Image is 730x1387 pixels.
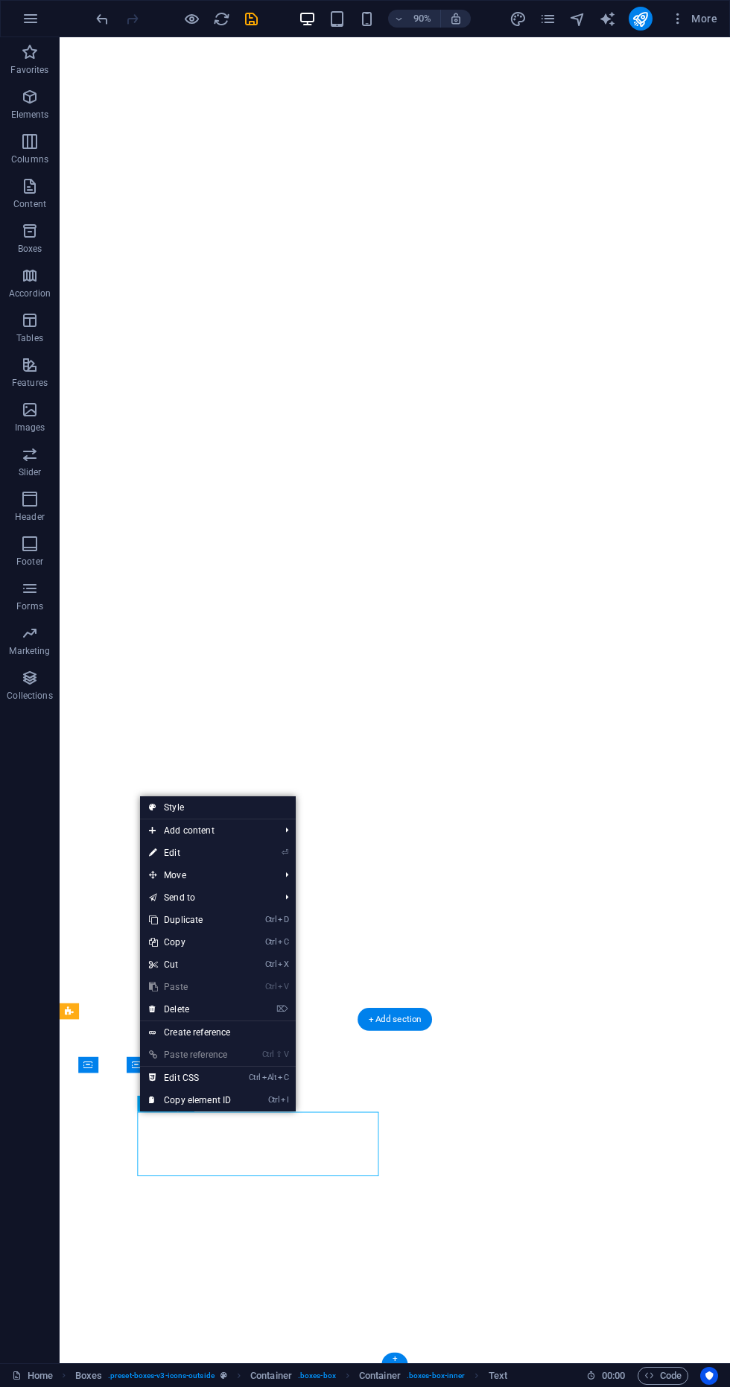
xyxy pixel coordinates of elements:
button: text_generator [599,10,617,28]
p: Favorites [10,64,48,76]
button: undo [93,10,111,28]
span: Click to select. Double-click to edit [250,1367,292,1385]
button: publish [629,7,653,31]
a: CtrlAltCEdit CSS [140,1067,240,1089]
button: More [664,7,723,31]
i: ⇧ [276,1050,282,1059]
i: Ctrl [265,937,277,947]
a: Send to [140,886,273,909]
i: AI Writer [599,10,616,28]
i: On resize automatically adjust zoom level to fit chosen device. [449,12,463,25]
i: Design (Ctrl+Alt+Y) [510,10,527,28]
a: CtrlVPaste [140,976,240,998]
i: Pages (Ctrl+Alt+S) [539,10,556,28]
span: Move [140,864,273,886]
i: Undo: Variant changed: Icons left (Ctrl+Z) [94,10,111,28]
p: Forms [16,600,43,612]
a: ⌦Delete [140,998,240,1021]
span: . boxes-box [298,1367,336,1385]
a: Click to cancel selection. Double-click to open Pages [12,1367,53,1385]
button: Code [638,1367,688,1385]
h6: 90% [410,10,434,28]
p: Elements [11,109,49,121]
button: 90% [388,10,441,28]
p: Accordion [9,288,51,299]
span: . boxes-box-inner [407,1367,466,1385]
p: Collections [7,690,52,702]
p: Tables [16,332,43,344]
i: Ctrl [265,982,277,991]
p: Features [12,377,48,389]
nav: breadcrumb [75,1367,507,1385]
a: CtrlICopy element ID [140,1089,240,1111]
span: Click to select. Double-click to edit [75,1367,102,1385]
span: 00 00 [602,1367,625,1385]
a: CtrlDDuplicate [140,909,240,931]
i: C [278,937,288,947]
i: X [278,959,288,969]
i: V [278,982,288,991]
p: Columns [11,153,48,165]
span: Code [644,1367,682,1385]
span: : [612,1370,615,1381]
i: ⏎ [282,848,288,857]
i: Ctrl [265,959,277,969]
a: ⏎Edit [140,842,240,864]
button: Usercentrics [700,1367,718,1385]
i: V [284,1050,288,1059]
p: Images [15,422,45,434]
i: Save (Ctrl+S) [243,10,260,28]
i: Ctrl [265,915,277,924]
a: Create reference [140,1021,296,1044]
button: design [510,10,527,28]
div: + Add section [358,1008,432,1031]
span: Click to select. Double-click to edit [489,1367,507,1385]
a: CtrlCCopy [140,931,240,953]
a: Style [140,796,296,819]
i: D [278,915,288,924]
p: Header [15,511,45,523]
span: More [670,11,717,26]
p: Boxes [18,243,42,255]
i: Reload page [213,10,230,28]
span: Add content [140,819,273,842]
a: CtrlXCut [140,953,240,976]
p: Footer [16,556,43,568]
i: Ctrl [268,1095,280,1105]
p: Slider [19,466,42,478]
span: . preset-boxes-v3-icons-outside [108,1367,215,1385]
button: pages [539,10,557,28]
p: Marketing [9,645,50,657]
i: Alt [262,1073,277,1082]
i: This element is a customizable preset [220,1371,227,1380]
button: reload [212,10,230,28]
h6: Session time [586,1367,626,1385]
i: Ctrl [249,1073,261,1082]
i: Navigator [569,10,586,28]
button: save [242,10,260,28]
span: Click to select. Double-click to edit [359,1367,401,1385]
i: ⌦ [276,1004,288,1014]
i: Ctrl [262,1050,274,1059]
div: + [381,1353,407,1365]
i: I [281,1095,288,1105]
button: Click here to leave preview mode and continue editing [182,10,200,28]
i: Publish [632,10,649,28]
button: navigator [569,10,587,28]
p: Content [13,198,46,210]
a: Ctrl⇧VPaste reference [140,1044,240,1066]
i: C [278,1073,288,1082]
